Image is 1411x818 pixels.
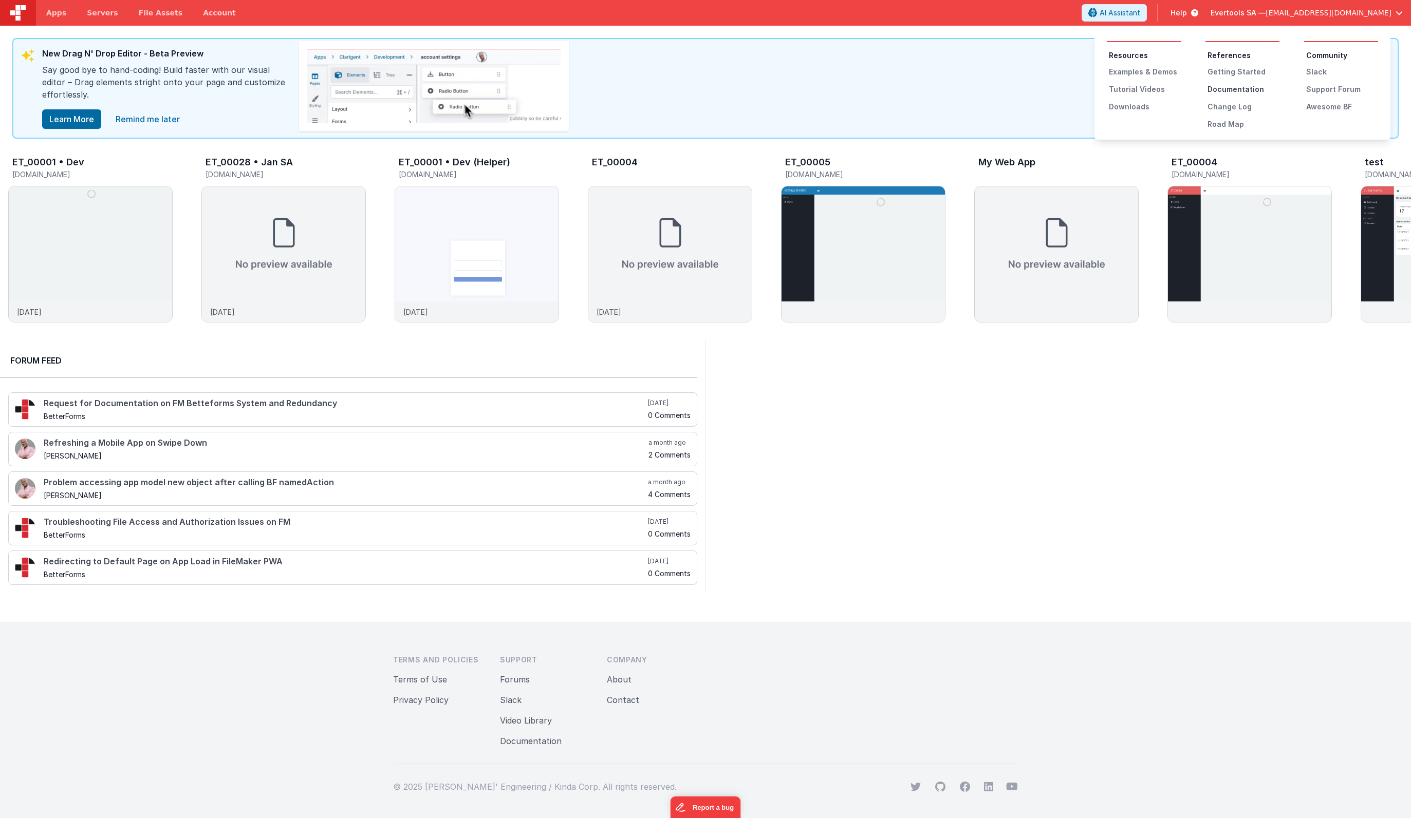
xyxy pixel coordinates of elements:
[1109,50,1181,61] li: Resources
[1208,50,1279,61] li: References
[1109,84,1181,94] div: Tutorial Videos
[1306,84,1378,94] div: Support Forum
[1208,67,1279,77] div: Getting Started
[1208,84,1279,94] div: Documentation
[1208,102,1279,112] div: Change Log
[1306,102,1378,112] div: Awesome BF
[1109,102,1181,112] div: Downloads
[671,796,741,818] iframe: Marker.io feedback button
[1109,67,1181,77] div: Examples & Demos
[1306,67,1378,77] div: Slack
[1208,119,1279,129] div: Road Map
[1306,50,1378,61] li: Community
